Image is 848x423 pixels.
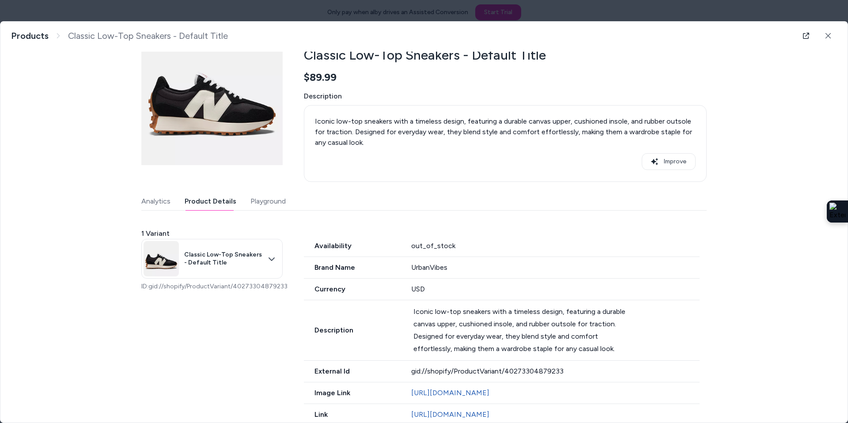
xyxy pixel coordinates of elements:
[304,241,401,251] span: Availability
[304,409,401,420] span: Link
[411,241,700,251] div: out_of_stock
[411,410,489,419] a: [URL][DOMAIN_NAME]
[184,251,263,266] span: Classic Low-Top Sneakers - Default Title
[411,389,489,397] a: [URL][DOMAIN_NAME]
[141,239,283,279] button: Classic Low-Top Sneakers - Default Title
[304,284,401,295] span: Currency
[141,282,283,291] p: ID: gid://shopify/ProductVariant/40273304879233
[11,30,228,42] nav: breadcrumb
[68,30,228,42] span: Classic Low-Top Sneakers - Default Title
[304,388,401,398] span: Image Link
[413,306,628,355] div: Iconic low-top sneakers with a timeless design, featuring a durable canvas upper, cushioned insol...
[11,30,49,42] a: Products
[250,193,286,210] button: Playground
[315,116,696,148] div: Iconic low-top sneakers with a timeless design, featuring a durable canvas upper, cushioned insol...
[141,193,170,210] button: Analytics
[304,325,403,336] span: Description
[304,262,401,273] span: Brand Name
[304,366,401,377] span: External Id
[411,284,700,295] div: USD
[141,24,283,165] img: ws327bl_nb_02_i.webp
[144,241,179,276] img: ws327bl_nb_02_i.webp
[304,71,337,84] span: $89.99
[411,262,700,273] div: UrbanVibes
[304,47,707,64] h2: Classic Low-Top Sneakers - Default Title
[141,228,170,239] span: 1 Variant
[304,91,707,102] span: Description
[185,193,236,210] button: Product Details
[642,153,696,170] button: Improve
[411,366,700,377] div: gid://shopify/ProductVariant/40273304879233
